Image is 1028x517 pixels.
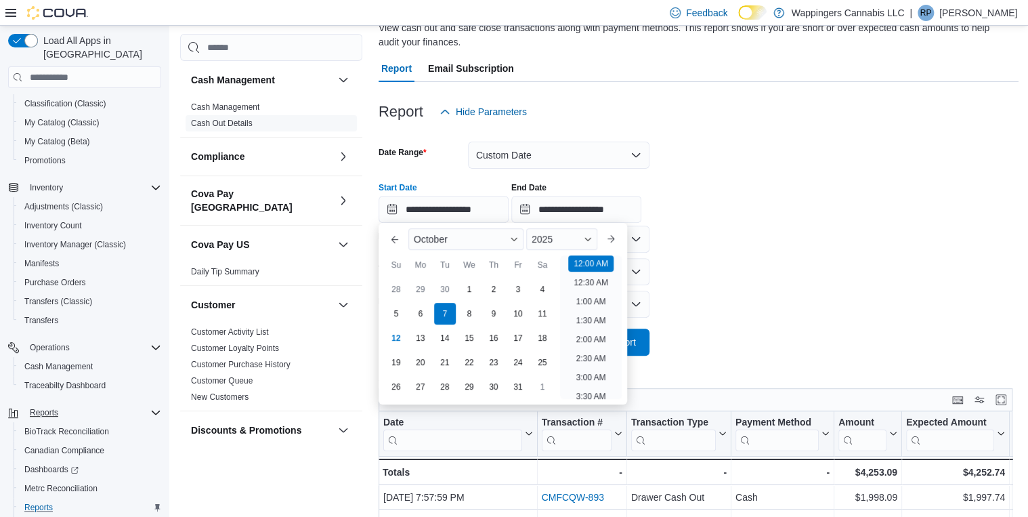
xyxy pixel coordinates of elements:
a: Customer Queue [191,376,253,386]
div: day-6 [410,303,431,325]
div: Customer [180,324,362,411]
button: Canadian Compliance [14,441,167,460]
span: New Customers [191,392,249,402]
div: day-1 [532,376,553,398]
input: Dark Mode [738,5,767,20]
button: Inventory Count [14,216,167,235]
a: Cash Management [19,358,98,375]
span: Metrc Reconciliation [19,480,161,497]
button: Metrc Reconciliation [14,479,167,498]
div: Date [383,417,522,430]
span: Promotions [19,152,161,169]
button: My Catalog (Beta) [14,132,167,151]
span: Customer Queue [191,375,253,386]
div: day-7 [434,303,456,325]
div: day-22 [458,352,480,373]
a: Classification (Classic) [19,96,112,112]
span: Transfers [19,312,161,329]
div: - [735,464,830,480]
span: RP [920,5,932,21]
div: day-19 [385,352,407,373]
div: day-25 [532,352,553,373]
button: Transfers (Classic) [14,292,167,311]
span: Inventory Count [19,218,161,234]
p: Wappingers Cannabis LLC [791,5,904,21]
span: Transfers (Classic) [24,296,92,307]
div: day-12 [385,327,407,349]
button: Reports [3,403,167,422]
button: Operations [24,339,75,356]
li: 2:30 AM [570,350,611,367]
a: Customer Purchase History [191,360,291,369]
h3: Cash Management [191,73,275,87]
div: day-4 [532,278,553,300]
a: Dashboards [14,460,167,479]
button: Payment Method [735,417,830,451]
a: Inventory Count [19,218,87,234]
h3: Discounts & Promotions [191,423,301,437]
div: day-15 [458,327,480,349]
button: Cova Pay [GEOGRAPHIC_DATA] [191,187,333,214]
li: 3:30 AM [570,388,611,405]
div: Transaction # URL [541,417,611,451]
input: Press the down key to open a popover containing a calendar. [511,196,641,223]
button: Cash Management [14,357,167,376]
div: Amount [838,417,886,430]
button: Reports [24,405,64,421]
div: Date [383,417,522,451]
button: Compliance [335,148,351,165]
button: Open list of options [630,234,641,245]
label: Date Range [379,147,427,158]
div: - [631,464,727,480]
a: Cash Out Details [191,119,253,128]
div: day-14 [434,327,456,349]
span: Hide Parameters [456,105,527,119]
button: Discounts & Promotions [335,422,351,438]
div: Amount [838,417,886,451]
input: Press the down key to enter a popover containing a calendar. Press the escape key to close the po... [379,196,509,223]
div: Cash Management [180,99,362,137]
a: Transfers [19,312,64,329]
h3: Report [379,104,423,120]
span: Canadian Compliance [24,445,104,456]
span: Report [381,55,412,82]
div: View cash out and safe close transactions along with payment methods. This report shows if you ar... [379,21,1012,49]
div: Button. Open the month selector. October is currently selected. [408,228,523,250]
div: Totals [383,464,533,480]
button: Previous Month [384,228,406,250]
div: Payment Method [735,417,819,430]
button: Reports [14,498,167,517]
div: day-28 [385,278,407,300]
span: Cash Management [24,361,93,372]
div: day-31 [507,376,529,398]
a: Manifests [19,255,64,272]
span: October [414,234,448,245]
span: Classification (Classic) [24,98,106,109]
a: My Catalog (Classic) [19,115,105,131]
a: Promotions [19,152,71,169]
div: Drawer Cash Out [631,489,727,505]
ul: Time [560,255,622,399]
span: Metrc Reconciliation [24,483,98,494]
a: Canadian Compliance [19,442,110,459]
button: Enter fullscreen [993,392,1009,408]
a: New Customers [191,392,249,402]
h3: Cova Pay US [191,238,249,251]
span: Inventory [30,182,63,193]
span: Daily Tip Summary [191,266,259,277]
li: 1:00 AM [570,293,611,310]
div: day-27 [410,376,431,398]
button: Compliance [191,150,333,163]
div: day-28 [434,376,456,398]
button: Keyboard shortcuts [949,392,966,408]
h3: Compliance [191,150,244,163]
p: Showing 2 of 2 [379,372,1019,386]
a: Customer Activity List [191,327,269,337]
a: Cash Management [191,102,259,112]
span: Email Subscription [428,55,514,82]
span: BioTrack Reconciliation [24,426,109,437]
span: Inventory [24,180,161,196]
span: Inventory Manager (Classic) [24,239,126,250]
